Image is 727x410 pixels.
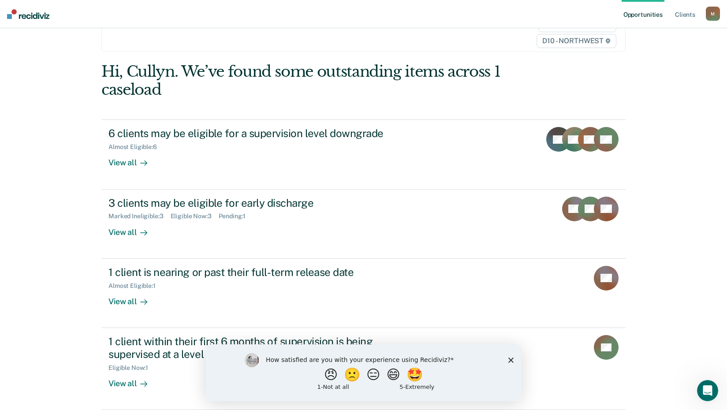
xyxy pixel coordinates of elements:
div: View all [108,220,158,237]
img: Recidiviz [7,9,49,19]
a: 1 client is nearing or past their full-term release dateAlmost Eligible:1View all [101,259,626,328]
a: 6 clients may be eligible for a supervision level downgradeAlmost Eligible:6View all [101,119,626,189]
div: View all [108,289,158,306]
button: M [706,7,720,21]
div: 3 clients may be eligible for early discharge [108,197,418,209]
div: View all [108,151,158,168]
div: View all [108,371,158,388]
div: Eligible Now : 3 [171,212,219,220]
div: Pending : 1 [219,212,253,220]
div: Marked Ineligible : 3 [108,212,170,220]
div: 1 client within their first 6 months of supervision is being supervised at a level that does not ... [108,335,418,361]
div: 6 clients may be eligible for a supervision level downgrade [108,127,418,140]
div: 1 client is nearing or past their full-term release date [108,266,418,279]
div: Hi, Cullyn. We’ve found some outstanding items across 1 caseload [101,63,521,99]
iframe: Survey by Kim from Recidiviz [206,344,522,401]
span: D10 - NORTHWEST [537,34,616,48]
a: 1 client within their first 6 months of supervision is being supervised at a level that does not ... [101,328,626,410]
div: Almost Eligible : 6 [108,143,164,151]
a: 3 clients may be eligible for early dischargeMarked Ineligible:3Eligible Now:3Pending:1View all [101,190,626,259]
div: Eligible Now : 1 [108,364,155,372]
div: Almost Eligible : 1 [108,282,163,290]
iframe: Intercom live chat [697,380,718,401]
